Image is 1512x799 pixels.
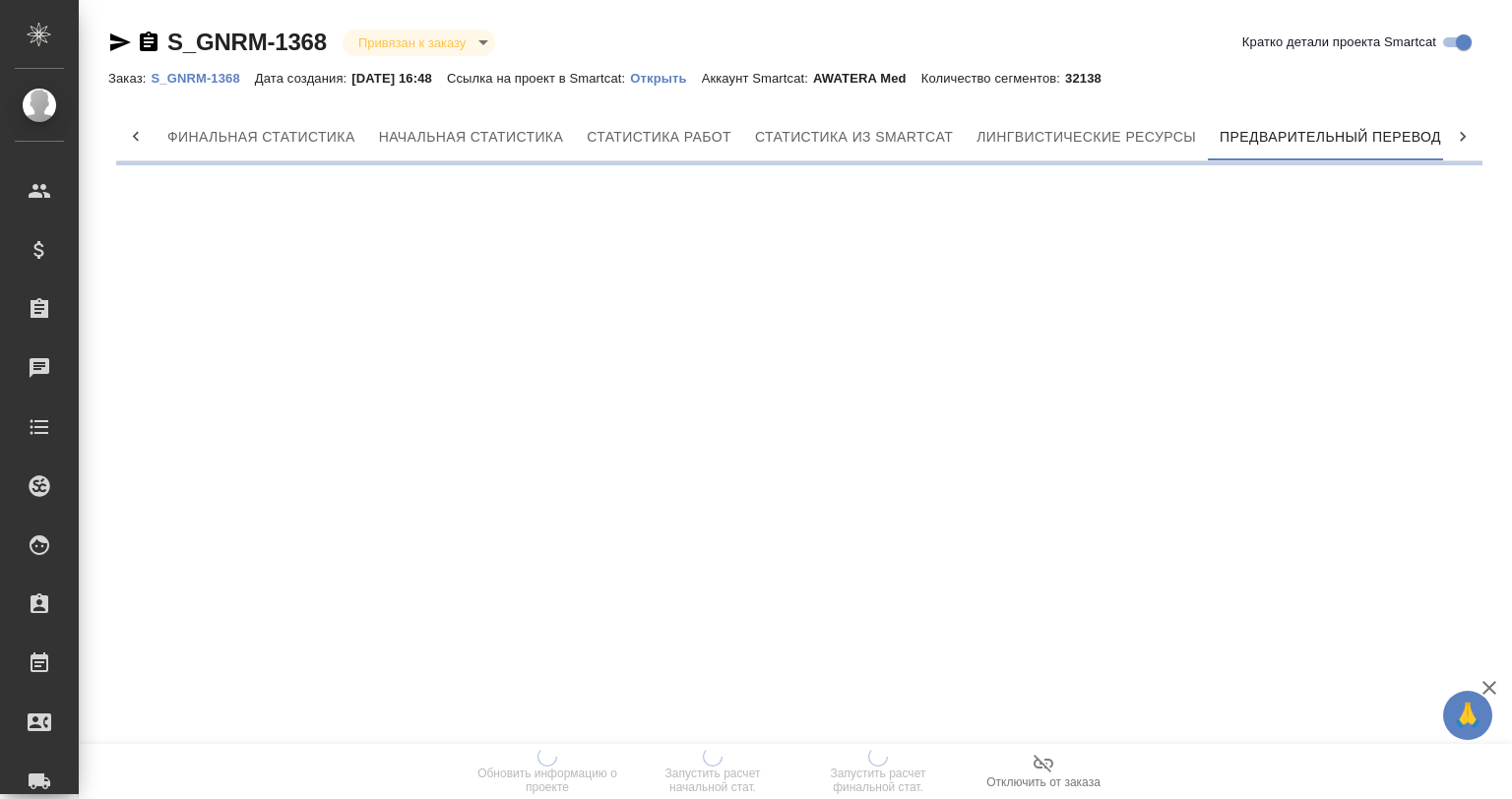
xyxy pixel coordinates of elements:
span: Начальная статистика [379,125,564,150]
p: S_GNRM-1368 [151,71,254,86]
span: 🙏 [1451,695,1484,736]
p: Ссылка на проект в Smartcat: [447,71,630,86]
a: S_GNRM-1368 [151,69,254,86]
p: Дата создания: [255,71,351,86]
div: Привязан к заказу [343,30,495,56]
button: Скопировать ссылку [137,31,160,54]
p: [DATE] 16:48 [351,71,447,86]
span: Статистика работ [587,125,731,150]
span: Предварительный перевод [1220,125,1441,150]
button: 🙏 [1443,691,1492,740]
button: Привязан к заказу [352,34,472,51]
button: Скопировать ссылку для ЯМессенджера [108,31,132,54]
p: AWATERA Med [813,71,921,86]
p: Аккаунт Smartcat: [702,71,813,86]
p: 32138 [1065,71,1116,86]
p: Заказ: [108,71,151,86]
a: Открыть [630,69,701,86]
a: S_GNRM-1368 [167,29,327,55]
p: Открыть [630,71,701,86]
span: Лингвистические ресурсы [976,125,1196,150]
span: Статистика из Smartcat [755,125,953,150]
span: Кратко детали проекта Smartcat [1242,32,1436,52]
p: Количество сегментов: [921,71,1065,86]
span: Финальная статистика [167,125,355,150]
